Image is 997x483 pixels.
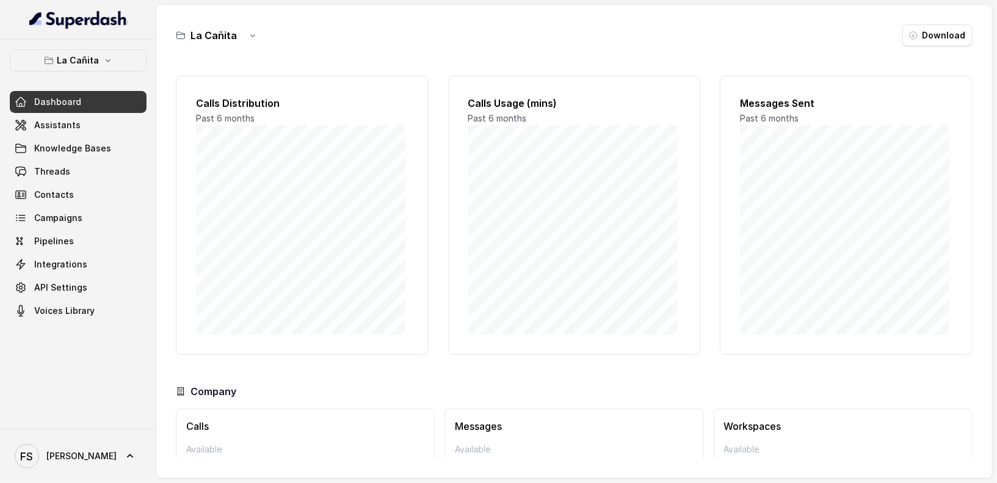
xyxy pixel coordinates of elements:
[34,281,87,294] span: API Settings
[34,96,81,108] span: Dashboard
[46,450,117,462] span: [PERSON_NAME]
[57,53,100,68] p: La Cañita
[21,450,34,463] text: FS
[34,119,81,131] span: Assistants
[34,258,87,271] span: Integrations
[34,235,74,247] span: Pipelines
[724,456,962,470] p: 1 Workspaces
[724,419,962,434] h3: Workspaces
[34,305,95,317] span: Voices Library
[10,184,147,206] a: Contacts
[196,96,408,111] h2: Calls Distribution
[196,113,255,123] span: Past 6 months
[724,443,962,456] p: Available
[10,439,147,473] a: [PERSON_NAME]
[10,137,147,159] a: Knowledge Bases
[902,24,973,46] button: Download
[10,161,147,183] a: Threads
[190,384,236,399] h3: Company
[186,419,424,434] h3: Calls
[10,91,147,113] a: Dashboard
[10,230,147,252] a: Pipelines
[190,28,237,43] h3: La Cañita
[34,189,74,201] span: Contacts
[468,96,681,111] h2: Calls Usage (mins)
[468,113,527,123] span: Past 6 months
[10,49,147,71] button: La Cañita
[186,443,424,456] p: Available
[10,253,147,275] a: Integrations
[455,456,693,470] p: 461 messages
[455,443,693,456] p: Available
[34,212,82,224] span: Campaigns
[10,277,147,299] a: API Settings
[34,142,111,154] span: Knowledge Bases
[186,456,424,470] p: 86852 mins
[34,165,70,178] span: Threads
[10,207,147,229] a: Campaigns
[740,96,952,111] h2: Messages Sent
[10,114,147,136] a: Assistants
[29,10,128,29] img: light.svg
[10,300,147,322] a: Voices Library
[740,113,799,123] span: Past 6 months
[455,419,693,434] h3: Messages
